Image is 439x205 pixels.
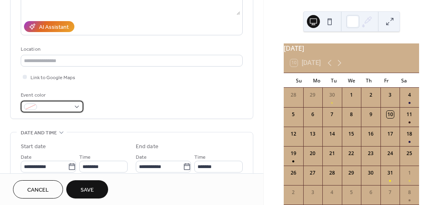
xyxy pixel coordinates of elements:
div: [DATE] [284,43,419,53]
div: Su [290,73,308,88]
div: 14 [328,130,336,138]
span: Time [79,153,91,162]
button: Cancel [13,180,63,199]
div: Start date [21,142,46,151]
div: 13 [309,130,316,138]
span: Date [136,153,147,162]
div: 18 [406,130,413,138]
div: 1 [348,91,355,99]
div: 22 [348,150,355,157]
button: AI Assistant [24,21,74,32]
div: Event color [21,91,82,99]
div: Sa [395,73,413,88]
div: 16 [367,130,374,138]
span: Save [80,186,94,194]
div: 2 [290,189,297,196]
div: 5 [290,111,297,118]
div: Tu [325,73,343,88]
div: AI Assistant [39,23,69,32]
div: 6 [367,189,374,196]
div: 9 [367,111,374,118]
div: 21 [328,150,336,157]
div: 6 [309,111,316,118]
span: Time [194,153,206,162]
div: 23 [367,150,374,157]
span: Date [21,153,32,162]
div: 29 [309,91,316,99]
div: 30 [328,91,336,99]
div: 25 [406,150,413,157]
div: Fr [378,73,395,88]
div: 15 [348,130,355,138]
div: End date [136,142,159,151]
div: 28 [290,91,297,99]
div: 4 [328,189,336,196]
div: 12 [290,130,297,138]
div: 17 [387,130,394,138]
div: 24 [387,150,394,157]
div: 10 [387,111,394,118]
div: 30 [367,169,374,177]
div: 2 [367,91,374,99]
div: 7 [387,189,394,196]
div: 4 [406,91,413,99]
span: Cancel [27,186,49,194]
div: 29 [348,169,355,177]
div: 5 [348,189,355,196]
div: 19 [290,150,297,157]
button: Save [66,180,108,199]
div: 8 [406,189,413,196]
div: 7 [328,111,336,118]
div: 3 [309,189,316,196]
span: Link to Google Maps [30,73,75,82]
div: 28 [328,169,336,177]
div: Th [360,73,378,88]
div: 27 [309,169,316,177]
div: 11 [406,111,413,118]
div: 1 [406,169,413,177]
div: 26 [290,169,297,177]
span: Date and time [21,129,57,137]
div: 8 [348,111,355,118]
div: Mo [308,73,325,88]
div: 3 [387,91,394,99]
div: 31 [387,169,394,177]
div: Location [21,45,241,54]
div: 20 [309,150,316,157]
div: We [343,73,360,88]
